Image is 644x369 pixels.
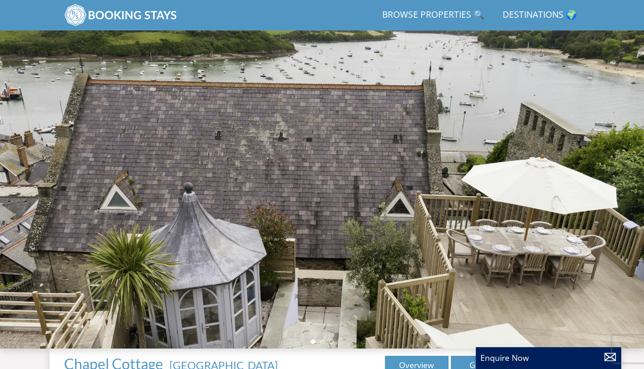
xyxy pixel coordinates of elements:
[64,4,178,26] img: BookingStays
[499,5,580,25] a: Destinations 🌍
[379,5,488,25] a: Browse Properties 🔍
[480,352,617,364] p: Enquire Now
